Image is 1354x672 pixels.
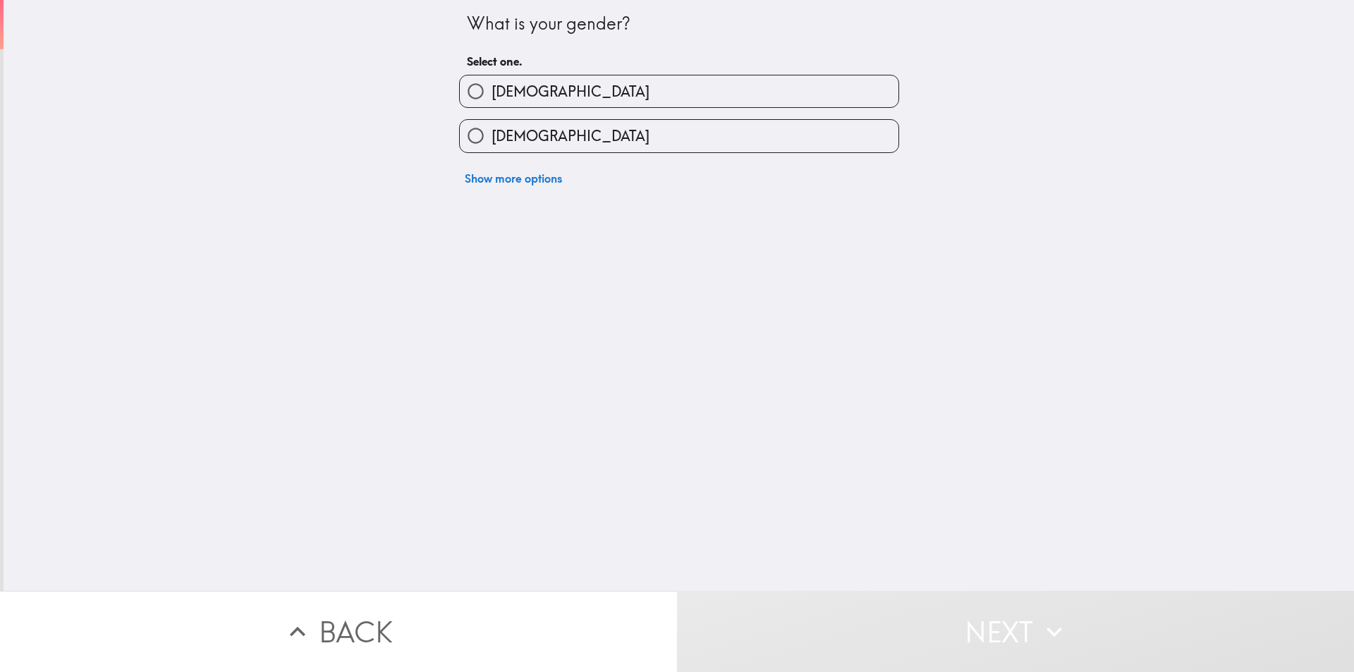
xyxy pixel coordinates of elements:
[492,82,649,102] span: [DEMOGRAPHIC_DATA]
[467,54,891,69] h6: Select one.
[467,12,891,36] div: What is your gender?
[459,164,568,193] button: Show more options
[677,591,1354,672] button: Next
[460,120,898,152] button: [DEMOGRAPHIC_DATA]
[460,75,898,107] button: [DEMOGRAPHIC_DATA]
[492,126,649,146] span: [DEMOGRAPHIC_DATA]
